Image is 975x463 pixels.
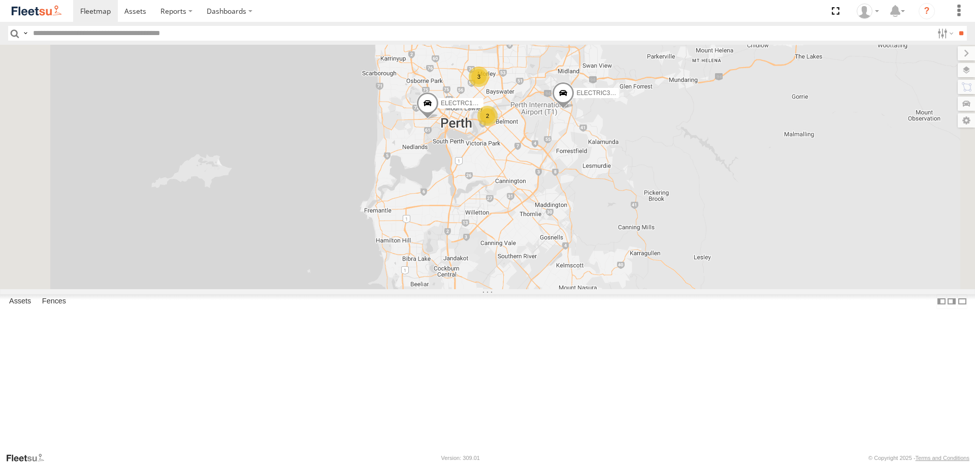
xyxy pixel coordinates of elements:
span: ELECTRC12 - [PERSON_NAME] [441,100,532,107]
a: Terms and Conditions [916,455,969,461]
img: fleetsu-logo-horizontal.svg [10,4,63,18]
div: 3 [469,67,489,87]
label: Search Query [21,26,29,41]
label: Map Settings [958,113,975,128]
label: Search Filter Options [933,26,955,41]
label: Hide Summary Table [957,294,967,309]
a: Visit our Website [6,453,52,463]
div: © Copyright 2025 - [868,455,969,461]
div: Wayne Betts [853,4,883,19]
label: Dock Summary Table to the Right [947,294,957,309]
label: Fences [37,295,71,309]
i: ? [919,3,935,19]
label: Assets [4,295,36,309]
span: ELECTRIC3 - [PERSON_NAME] [576,90,665,97]
div: Version: 309.01 [441,455,480,461]
label: Dock Summary Table to the Left [936,294,947,309]
div: 2 [477,106,498,126]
